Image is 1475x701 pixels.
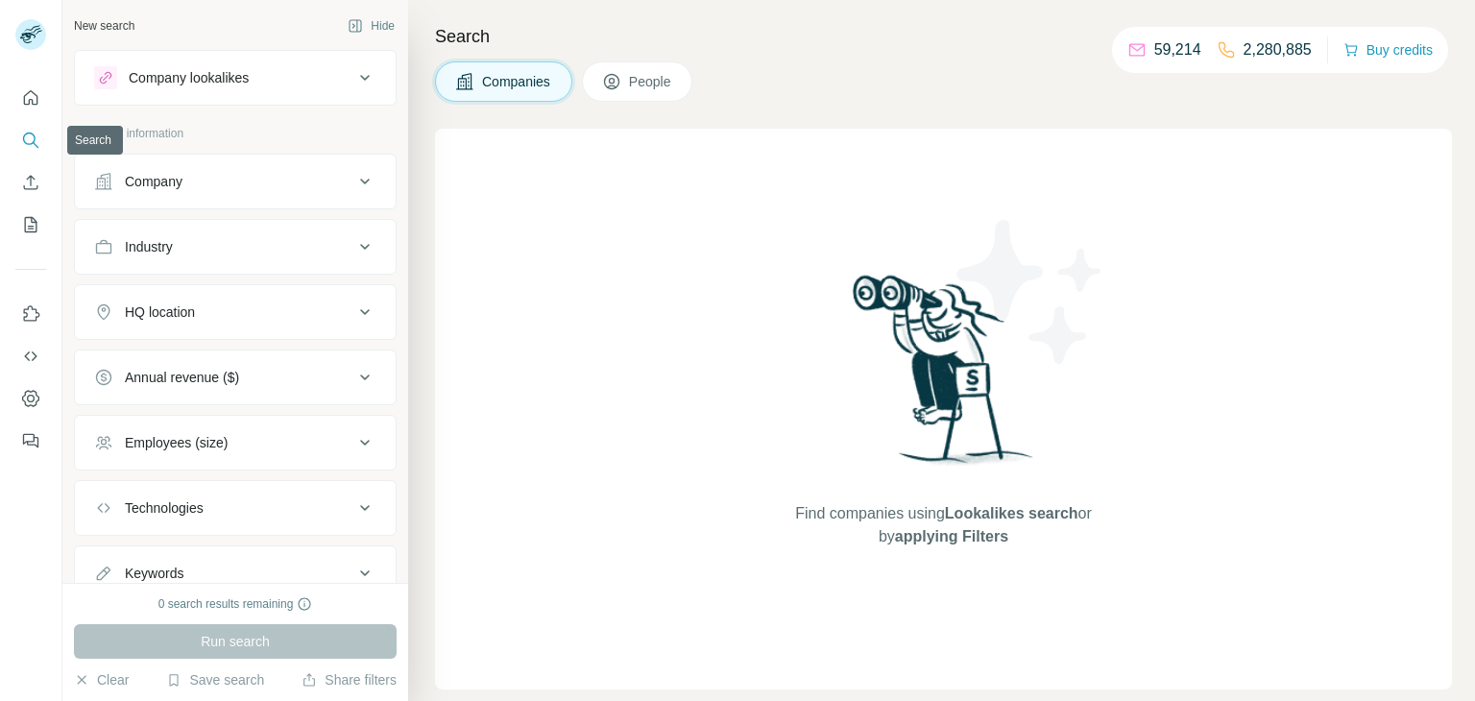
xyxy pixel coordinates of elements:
[629,72,673,91] span: People
[15,339,46,374] button: Use Surfe API
[74,17,134,35] div: New search
[302,670,397,689] button: Share filters
[125,237,173,256] div: Industry
[15,381,46,416] button: Dashboard
[15,207,46,242] button: My lists
[75,55,396,101] button: Company lookalikes
[1343,36,1433,63] button: Buy credits
[15,297,46,331] button: Use Surfe on LinkedIn
[789,502,1097,548] span: Find companies using or by
[158,595,313,613] div: 0 search results remaining
[15,165,46,200] button: Enrich CSV
[75,289,396,335] button: HQ location
[482,72,552,91] span: Companies
[435,23,1452,50] h4: Search
[334,12,408,40] button: Hide
[15,123,46,157] button: Search
[125,172,182,191] div: Company
[125,368,239,387] div: Annual revenue ($)
[15,81,46,115] button: Quick start
[15,423,46,458] button: Feedback
[75,420,396,466] button: Employees (size)
[844,270,1044,484] img: Surfe Illustration - Woman searching with binoculars
[944,205,1117,378] img: Surfe Illustration - Stars
[125,498,204,518] div: Technologies
[125,564,183,583] div: Keywords
[125,433,228,452] div: Employees (size)
[74,670,129,689] button: Clear
[129,68,249,87] div: Company lookalikes
[1154,38,1201,61] p: 59,214
[945,505,1078,521] span: Lookalikes search
[75,224,396,270] button: Industry
[75,485,396,531] button: Technologies
[75,550,396,596] button: Keywords
[1244,38,1312,61] p: 2,280,885
[895,528,1008,544] span: applying Filters
[75,158,396,205] button: Company
[125,302,195,322] div: HQ location
[74,125,397,142] p: Company information
[166,670,264,689] button: Save search
[75,354,396,400] button: Annual revenue ($)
